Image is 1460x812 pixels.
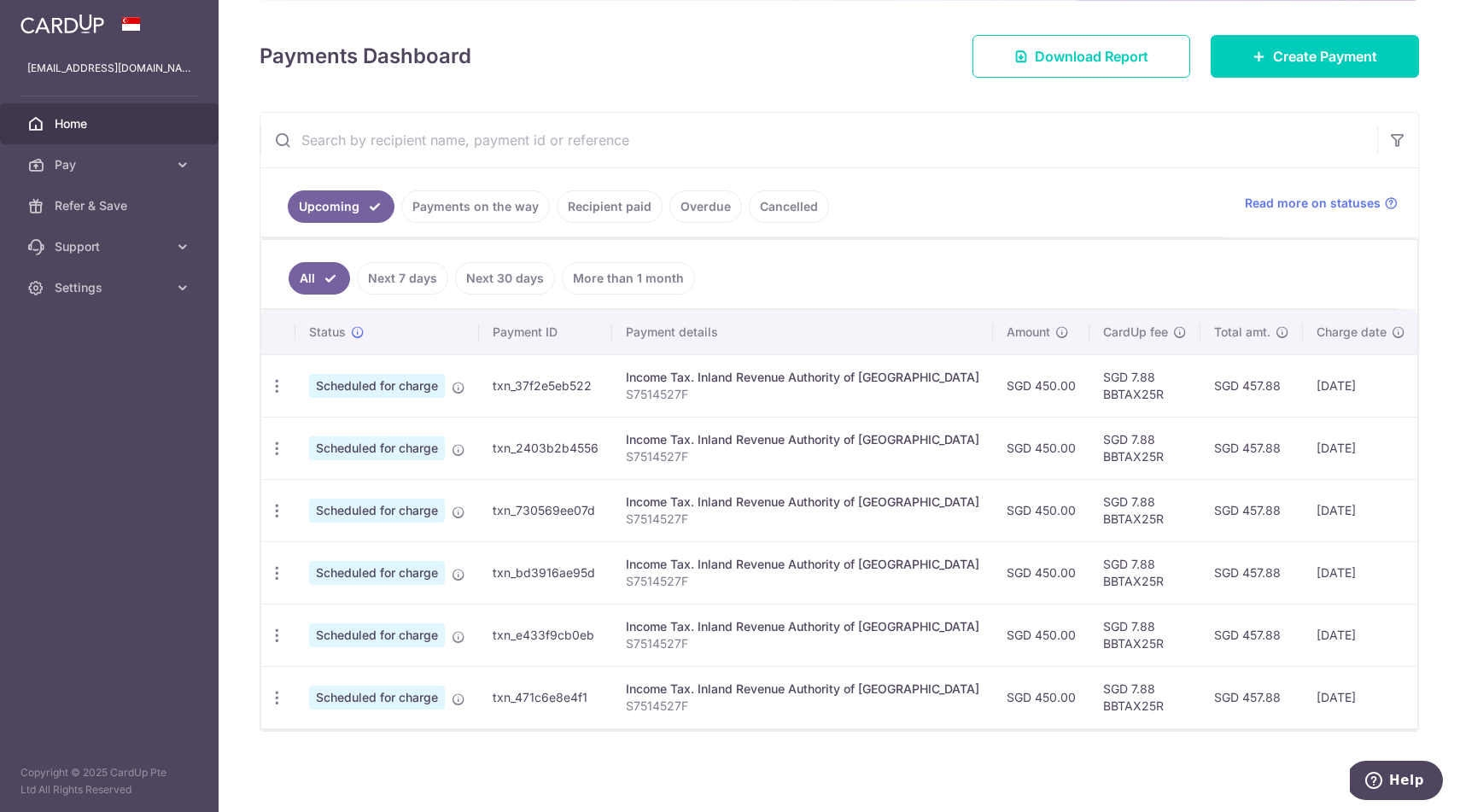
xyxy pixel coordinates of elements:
td: SGD 450.00 [993,604,1089,666]
div: Income Tax. Inland Revenue Authority of [GEOGRAPHIC_DATA] [626,681,979,698]
th: Payment details [612,310,993,354]
p: S7514527F [626,573,979,590]
td: SGD 450.00 [993,417,1089,479]
p: S7514527F [626,386,979,403]
span: Refer & Save [55,197,167,214]
td: [DATE] [1303,666,1419,728]
td: txn_2403b2b4556 [479,417,612,479]
span: Read more on statuses [1245,195,1381,212]
div: Income Tax. Inland Revenue Authority of [GEOGRAPHIC_DATA] [626,618,979,635]
td: txn_730569ee07d [479,479,612,541]
img: CardUp [20,14,104,34]
td: txn_471c6e8e4f1 [479,666,612,728]
a: Next 7 days [357,262,448,295]
span: Charge date [1317,324,1387,341]
a: Download Report [972,35,1190,78]
td: txn_bd3916ae95d [479,541,612,604]
td: SGD 450.00 [993,479,1089,541]
a: Cancelled [749,190,829,223]
td: SGD 457.88 [1200,666,1303,728]
div: Income Tax. Inland Revenue Authority of [GEOGRAPHIC_DATA] [626,556,979,573]
td: [DATE] [1303,479,1419,541]
td: txn_37f2e5eb522 [479,354,612,417]
p: S7514527F [626,511,979,528]
span: Pay [55,156,167,173]
td: SGD 450.00 [993,354,1089,417]
a: More than 1 month [562,262,695,295]
div: Income Tax. Inland Revenue Authority of [GEOGRAPHIC_DATA] [626,494,979,511]
td: SGD 7.88 BBTAX25R [1089,479,1200,541]
a: All [289,262,350,295]
a: Payments on the way [401,190,550,223]
td: [DATE] [1303,604,1419,666]
div: Income Tax. Inland Revenue Authority of [GEOGRAPHIC_DATA] [626,431,979,448]
span: Status [309,324,346,341]
td: SGD 7.88 BBTAX25R [1089,417,1200,479]
a: Upcoming [288,190,394,223]
span: CardUp fee [1103,324,1168,341]
span: Scheduled for charge [309,499,445,523]
td: [DATE] [1303,417,1419,479]
p: S7514527F [626,698,979,715]
td: SGD 7.88 BBTAX25R [1089,354,1200,417]
a: Next 30 days [455,262,555,295]
span: Total amt. [1214,324,1270,341]
span: Scheduled for charge [309,436,445,460]
td: [DATE] [1303,541,1419,604]
p: S7514527F [626,448,979,465]
span: Create Payment [1273,46,1377,67]
span: Scheduled for charge [309,561,445,585]
td: SGD 450.00 [993,666,1089,728]
td: SGD 457.88 [1200,541,1303,604]
span: Scheduled for charge [309,623,445,647]
td: SGD 457.88 [1200,604,1303,666]
td: SGD 457.88 [1200,479,1303,541]
p: [EMAIL_ADDRESS][DOMAIN_NAME] [27,60,191,77]
a: Read more on statuses [1245,195,1398,212]
p: S7514527F [626,635,979,652]
span: Settings [55,279,167,296]
td: SGD 457.88 [1200,417,1303,479]
th: Payment ID [479,310,612,354]
span: Home [55,115,167,132]
a: Overdue [669,190,742,223]
td: SGD 457.88 [1200,354,1303,417]
td: SGD 450.00 [993,541,1089,604]
span: Amount [1007,324,1050,341]
td: SGD 7.88 BBTAX25R [1089,604,1200,666]
iframe: Opens a widget where you can find more information [1350,761,1443,803]
span: Download Report [1035,46,1148,67]
input: Search by recipient name, payment id or reference [260,113,1377,167]
h4: Payments Dashboard [260,41,471,72]
a: Create Payment [1211,35,1419,78]
div: Income Tax. Inland Revenue Authority of [GEOGRAPHIC_DATA] [626,369,979,386]
td: txn_e433f9cb0eb [479,604,612,666]
a: Recipient paid [557,190,663,223]
span: Support [55,238,167,255]
td: [DATE] [1303,354,1419,417]
td: SGD 7.88 BBTAX25R [1089,541,1200,604]
span: Scheduled for charge [309,686,445,710]
td: SGD 7.88 BBTAX25R [1089,666,1200,728]
span: Scheduled for charge [309,374,445,398]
